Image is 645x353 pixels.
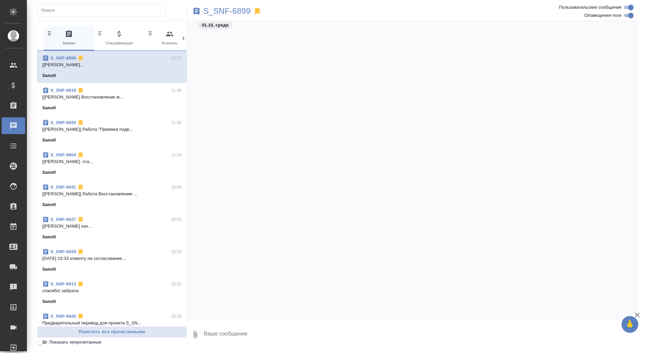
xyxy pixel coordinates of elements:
[42,169,56,176] p: Sanofi
[77,87,84,94] svg: Отписаться
[203,8,251,14] a: S_SNF-6899
[77,55,84,62] svg: Отписаться
[621,316,638,333] button: 🙏
[559,4,621,11] span: Пользовательские сообщения
[49,339,101,346] span: Показать непрочитанные
[50,55,76,61] a: S_SNF-6899
[41,328,183,336] span: Пометить все прочитанными
[46,30,53,36] svg: Зажми и перетащи, чтобы поменять порядок вкладок
[37,277,187,309] div: S_SNF-691310:32спасибо! забралаSanofi
[147,30,192,46] span: Клиенты
[42,137,56,144] p: Sanofi
[171,87,181,94] p: 11:36
[42,72,56,79] p: Sanofi
[171,119,181,126] p: 11:30
[37,51,187,83] div: S_SNF-689912:27[[PERSON_NAME]...Sanofi
[50,249,76,254] a: S_SNF-6929
[50,152,76,157] a: S_SNF-6904
[42,234,56,240] p: Sanofi
[41,6,165,15] input: Поиск
[50,88,76,93] a: S_SNF-6919
[37,212,187,244] div: S_SNF-692710:55[[PERSON_NAME] кач...Sanofi
[42,191,181,197] p: [[PERSON_NAME]] Работа Восстановление ...
[42,298,56,305] p: Sanofi
[77,313,84,320] svg: Отписаться
[42,62,181,68] p: [[PERSON_NAME]...
[97,30,103,36] svg: Зажми и перетащи, чтобы поменять порядок вкладок
[37,244,187,277] div: S_SNF-692910:33[DATE] 10:33 клиенту на согласование...Sanofi
[77,281,84,287] svg: Отписаться
[37,309,187,341] div: S_SNF-692610:29Предварительный перевод для проекта S_SN...Sanofi
[42,223,181,230] p: [[PERSON_NAME] кач...
[77,152,84,158] svg: Отписаться
[97,30,142,46] span: Спецификации
[37,83,187,115] div: S_SNF-691911:36[[PERSON_NAME] Восстановление м...Sanofi
[42,287,181,294] p: спасибо! забрала
[147,30,154,36] svg: Зажми и перетащи, чтобы поменять порядок вкладок
[42,158,181,165] p: [[PERSON_NAME]. ста...
[42,105,56,111] p: Sanofi
[171,216,181,223] p: 10:55
[42,201,56,208] p: Sanofi
[171,281,181,287] p: 10:32
[50,185,76,190] a: S_SNF-6931
[50,314,76,319] a: S_SNF-6926
[42,320,181,326] p: Предварительный перевод для проекта S_SN...
[42,126,181,133] p: [[PERSON_NAME]] Работа "Приемка подв...
[171,152,181,158] p: 11:16
[42,266,56,273] p: Sanofi
[77,184,84,191] svg: Отписаться
[171,248,181,255] p: 10:33
[584,12,621,19] span: Оповещения-логи
[46,30,91,46] span: Заказы
[77,119,84,126] svg: Отписаться
[171,313,181,320] p: 10:29
[37,115,187,148] div: S_SNF-692811:30[[PERSON_NAME]] Работа "Приемка подв...Sanofi
[37,148,187,180] div: S_SNF-690411:16[[PERSON_NAME]. ста...Sanofi
[42,255,181,262] p: [DATE] 10:33 клиенту на согласование...
[50,281,76,286] a: S_SNF-6913
[171,184,181,191] p: 10:59
[624,317,636,331] span: 🙏
[77,216,84,223] svg: Отписаться
[50,120,76,125] a: S_SNF-6928
[202,22,228,29] p: 01.10, среда
[171,55,181,62] p: 12:27
[50,217,76,222] a: S_SNF-6927
[77,248,84,255] svg: Отписаться
[37,180,187,212] div: S_SNF-693110:59[[PERSON_NAME]] Работа Восстановление ...Sanofi
[42,94,181,101] p: [[PERSON_NAME] Восстановление м...
[37,326,187,338] button: Пометить все прочитанными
